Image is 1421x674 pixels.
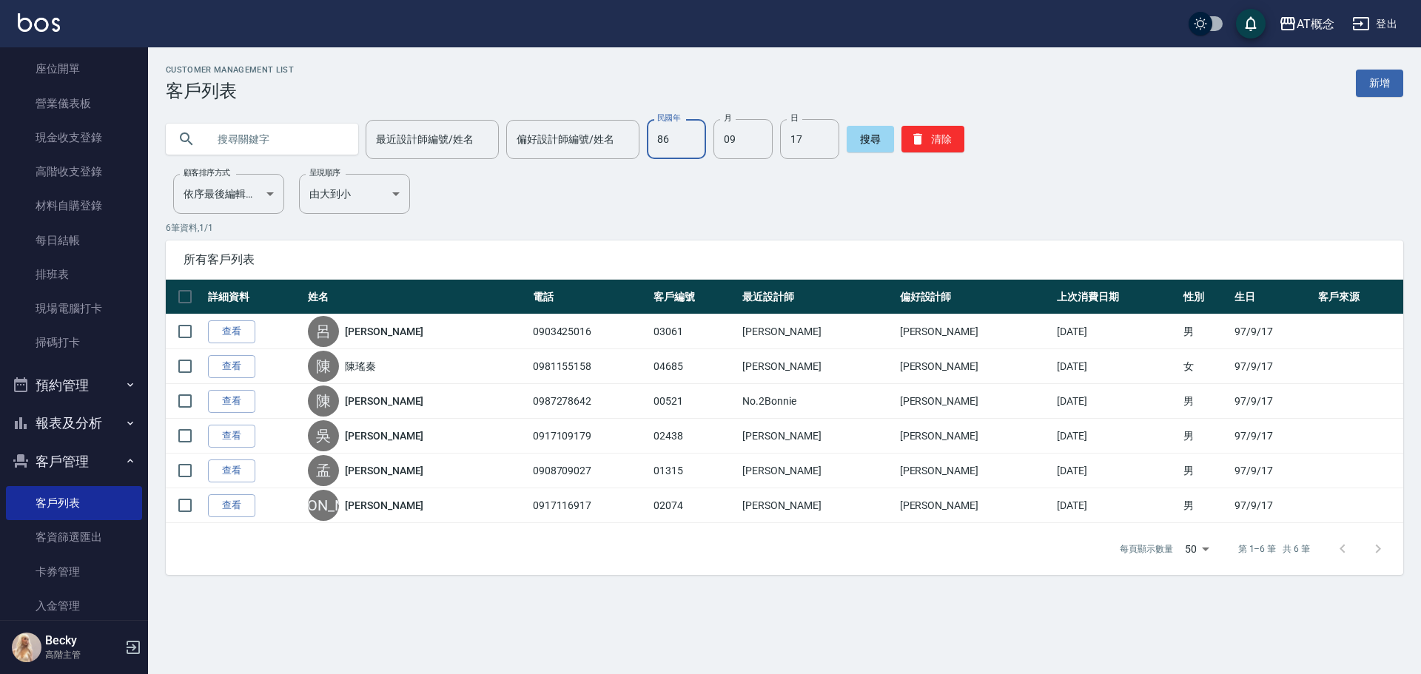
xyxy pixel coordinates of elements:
td: 男 [1180,314,1231,349]
a: 查看 [208,494,255,517]
h3: 客戶列表 [166,81,294,101]
div: 呂 [308,316,339,347]
div: [PERSON_NAME] [308,490,339,521]
th: 上次消費日期 [1053,280,1180,314]
div: 依序最後編輯時間 [173,174,284,214]
td: 97/9/17 [1231,419,1314,454]
th: 客戶編號 [650,280,739,314]
td: 0917116917 [529,488,650,523]
a: 排班表 [6,257,142,291]
td: [PERSON_NAME] [739,488,896,523]
button: 登出 [1346,10,1403,38]
div: 陳 [308,351,339,382]
td: 97/9/17 [1231,488,1314,523]
td: 男 [1180,419,1231,454]
td: [PERSON_NAME] [896,384,1053,419]
td: [PERSON_NAME] [896,419,1053,454]
th: 客戶來源 [1314,280,1403,314]
th: 生日 [1231,280,1314,314]
a: 陳瑤秦 [345,359,376,374]
p: 6 筆資料, 1 / 1 [166,221,1403,235]
td: [DATE] [1053,349,1180,384]
td: 男 [1180,488,1231,523]
td: No.2Bonnie [739,384,896,419]
td: 97/9/17 [1231,384,1314,419]
td: 0987278642 [529,384,650,419]
button: 報表及分析 [6,404,142,442]
td: 00521 [650,384,739,419]
label: 顧客排序方式 [184,167,230,178]
img: Logo [18,13,60,32]
a: 查看 [208,459,255,482]
a: [PERSON_NAME] [345,324,423,339]
td: [DATE] [1053,419,1180,454]
label: 日 [790,112,798,124]
th: 電話 [529,280,650,314]
a: 座位開單 [6,52,142,86]
td: [PERSON_NAME] [739,314,896,349]
h5: Becky [45,633,121,648]
th: 性別 [1180,280,1231,314]
td: 男 [1180,454,1231,488]
td: 03061 [650,314,739,349]
button: 客戶管理 [6,442,142,481]
button: AT概念 [1273,9,1340,39]
td: [PERSON_NAME] [896,314,1053,349]
td: 女 [1180,349,1231,384]
td: 04685 [650,349,739,384]
th: 最近設計師 [739,280,896,314]
th: 姓名 [304,280,529,314]
div: 吳 [308,420,339,451]
a: [PERSON_NAME] [345,463,423,478]
p: 每頁顯示數量 [1120,542,1173,556]
a: 新增 [1356,70,1403,97]
th: 偏好設計師 [896,280,1053,314]
td: [PERSON_NAME] [896,454,1053,488]
a: 營業儀表板 [6,87,142,121]
div: 50 [1179,529,1215,569]
label: 呈現順序 [309,167,340,178]
p: 高階主管 [45,648,121,661]
td: 男 [1180,384,1231,419]
td: 0908709027 [529,454,650,488]
div: 由大到小 [299,174,410,214]
td: 0981155158 [529,349,650,384]
div: 孟 [308,455,339,486]
a: 入金管理 [6,589,142,623]
td: 97/9/17 [1231,314,1314,349]
div: 陳 [308,385,339,417]
a: 現場電腦打卡 [6,291,142,326]
td: 01315 [650,454,739,488]
td: 97/9/17 [1231,454,1314,488]
td: [DATE] [1053,314,1180,349]
a: [PERSON_NAME] [345,394,423,408]
td: 02438 [650,419,739,454]
a: 客戶列表 [6,486,142,520]
a: 客資篩選匯出 [6,520,142,554]
td: [PERSON_NAME] [739,349,896,384]
label: 民國年 [657,112,680,124]
button: 清除 [901,126,964,152]
label: 月 [724,112,731,124]
td: [PERSON_NAME] [896,349,1053,384]
a: 查看 [208,355,255,378]
td: [PERSON_NAME] [739,454,896,488]
td: 97/9/17 [1231,349,1314,384]
td: 0903425016 [529,314,650,349]
a: 卡券管理 [6,555,142,589]
td: [DATE] [1053,454,1180,488]
a: 每日結帳 [6,223,142,257]
a: 材料自購登錄 [6,189,142,223]
td: [DATE] [1053,488,1180,523]
td: 0917109179 [529,419,650,454]
img: Person [12,633,41,662]
td: [PERSON_NAME] [896,488,1053,523]
p: 第 1–6 筆 共 6 筆 [1238,542,1310,556]
a: 查看 [208,320,255,343]
a: 查看 [208,390,255,413]
span: 所有客戶列表 [184,252,1385,267]
a: [PERSON_NAME] [345,498,423,513]
button: save [1236,9,1266,38]
td: 02074 [650,488,739,523]
td: [PERSON_NAME] [739,419,896,454]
